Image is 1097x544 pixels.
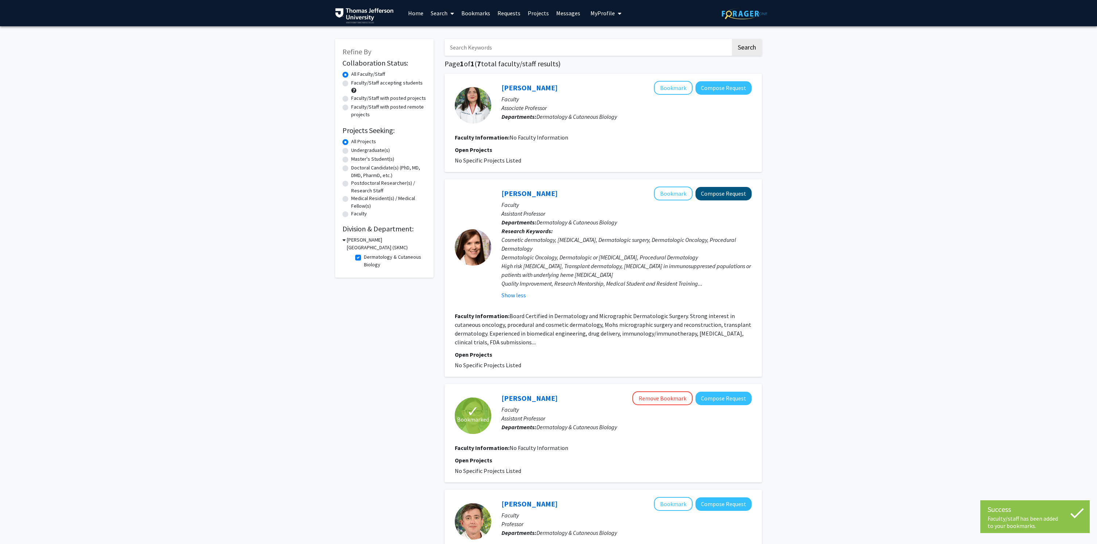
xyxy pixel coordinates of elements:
span: Dermatology & Cutaneous Biology [536,113,617,120]
label: Postdoctoral Researcher(s) / Research Staff [351,179,426,195]
label: Master's Student(s) [351,155,394,163]
a: Search [427,0,458,26]
button: Compose Request to Andrew South [695,497,752,511]
p: Professor [501,520,752,528]
p: Faculty [501,405,752,414]
label: Faculty/Staff accepting students [351,79,423,87]
h2: Projects Seeking: [342,126,426,135]
p: Assistant Professor [501,209,752,218]
b: Faculty Information: [455,312,509,320]
span: No Specific Projects Listed [455,467,521,474]
p: Faculty [501,200,752,209]
h1: Page of ( total faculty/staff results) [445,59,762,68]
label: Faculty [351,210,367,218]
a: Messages [553,0,584,26]
span: No Faculty Information [509,444,568,451]
img: Thomas Jefferson University Logo [335,8,394,23]
img: ForagerOne Logo [722,8,767,19]
p: Open Projects [455,456,752,465]
a: [PERSON_NAME] [501,189,558,198]
button: Show less [501,291,526,300]
button: Compose Request to Neda Nikbakht [695,81,752,95]
span: 1 [470,59,474,68]
span: Refine By [342,47,371,56]
button: Compose Request to Stephanie Jackson-Cullison [695,187,752,200]
label: Doctoral Candidate(s) (PhD, MD, DMD, PharmD, etc.) [351,164,426,179]
fg-read-more: Board Certified in Dermatology and Micrographic Dermatologic Surgery. Strong interest in cutaneou... [455,312,751,346]
button: Add Andrew South to Bookmarks [654,497,693,511]
iframe: Chat [5,511,31,539]
label: Faculty/Staff with posted projects [351,94,426,102]
b: Research Keywords: [501,227,553,235]
button: Add Stephanie Jackson-Cullison to Bookmarks [654,187,693,200]
a: [PERSON_NAME] [501,499,558,508]
span: No Specific Projects Listed [455,361,521,369]
span: Bookmarked [457,415,489,424]
div: Success [988,504,1082,515]
input: Search Keywords [445,39,731,56]
p: Faculty [501,511,752,520]
span: My Profile [590,9,615,17]
div: Faculty/staff has been added to your bookmarks. [988,515,1082,529]
b: Faculty Information: [455,134,509,141]
span: 7 [477,59,481,68]
div: Cosmetic dermatology, [MEDICAL_DATA], Dermatologic surgery, Dermatologic Oncology, Procedural Der... [501,235,752,288]
h2: Division & Department: [342,224,426,233]
p: Associate Professor [501,103,752,112]
button: Add Neda Nikbakht to Bookmarks [654,81,693,95]
h2: Collaboration Status: [342,59,426,67]
label: All Faculty/Staff [351,70,385,78]
b: Departments: [501,113,536,120]
a: Home [404,0,427,26]
p: Open Projects [455,350,752,359]
span: Dermatology & Cutaneous Biology [536,219,617,226]
b: Departments: [501,423,536,431]
p: Open Projects [455,145,752,154]
span: No Faculty Information [509,134,568,141]
span: Dermatology & Cutaneous Biology [536,423,617,431]
h3: [PERSON_NAME][GEOGRAPHIC_DATA] (SKMC) [347,236,426,251]
button: Search [732,39,762,56]
span: 1 [460,59,464,68]
label: Undergraduate(s) [351,146,390,154]
b: Departments: [501,219,536,226]
span: Dermatology & Cutaneous Biology [536,529,617,536]
b: Faculty Information: [455,444,509,451]
span: No Specific Projects Listed [455,157,521,164]
b: Departments: [501,529,536,536]
p: Assistant Professor [501,414,752,423]
label: All Projects [351,138,376,145]
button: Remove Bookmark [632,391,693,405]
a: Projects [524,0,553,26]
a: Bookmarks [458,0,494,26]
button: Compose Request to Sherry Yang [695,392,752,405]
label: Faculty/Staff with posted remote projects [351,103,426,118]
a: [PERSON_NAME] [501,394,558,403]
label: Dermatology & Cutaneous Biology [364,253,425,269]
label: Medical Resident(s) / Medical Fellow(s) [351,195,426,210]
a: [PERSON_NAME] [501,83,558,92]
p: Faculty [501,95,752,103]
a: Requests [494,0,524,26]
span: ✓ [467,408,479,415]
